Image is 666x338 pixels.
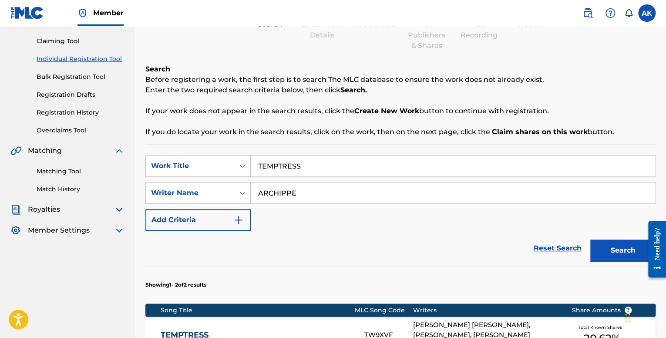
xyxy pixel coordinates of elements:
a: Registration History [37,108,124,117]
span: Matching [28,145,62,156]
button: Add Criteria [145,209,251,231]
img: help [605,8,616,18]
span: Total Known Shares [579,324,626,331]
img: expand [114,225,124,236]
div: Writer Name [151,188,229,198]
p: Before registering a work, the first step is to search The MLC database to ensure the work does n... [145,74,656,85]
img: Member Settings [10,225,21,236]
p: If you do locate your work in the search results, click on the work, then on the next page, click... [145,127,656,137]
iframe: Chat Widget [622,296,666,338]
div: Notifications [624,9,633,17]
div: Slepen [625,305,630,331]
b: Search [145,65,170,73]
span: Member Settings [28,225,90,236]
p: Showing 1 - 2 of 2 results [145,281,206,289]
div: MLC Song Code [355,306,413,315]
a: Registration Drafts [37,90,124,99]
img: search [582,8,593,18]
img: Matching [10,145,21,156]
div: Add Recording [457,20,501,41]
div: Enter Work Details [300,20,344,41]
div: Chatwidget [622,296,666,338]
a: Match History [37,185,124,194]
div: Writers [413,306,558,315]
span: Share Amounts [572,306,632,315]
button: Search [590,240,656,261]
a: Individual Registration Tool [37,54,124,64]
img: Royalties [10,204,21,215]
div: User Menu [638,4,656,22]
img: expand [114,204,124,215]
p: Enter the two required search criteria below, then click [145,85,656,95]
iframe: Resource Center [642,214,666,284]
div: Work Title [151,161,229,171]
div: Song Title [161,306,355,315]
form: Search Form [145,155,656,266]
div: Add Publishers & Shares [405,20,448,51]
img: MLC Logo [10,7,44,19]
a: Public Search [579,4,596,22]
a: Overclaims Tool [37,126,124,135]
a: Matching Tool [37,167,124,176]
img: Top Rightsholder [77,8,88,18]
img: expand [114,145,124,156]
strong: Search. [340,86,367,94]
p: If your work does not appear in the search results, click the button to continue with registration. [145,106,656,116]
strong: Claim shares on this work [492,128,588,136]
strong: Create New Work [354,107,419,115]
a: Bulk Registration Tool [37,72,124,81]
span: Royalties [28,204,60,215]
div: Help [602,4,619,22]
span: Member [93,8,124,18]
img: 9d2ae6d4665cec9f34b9.svg [233,215,244,225]
a: Claiming Tool [37,37,124,46]
a: Reset Search [529,239,586,258]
